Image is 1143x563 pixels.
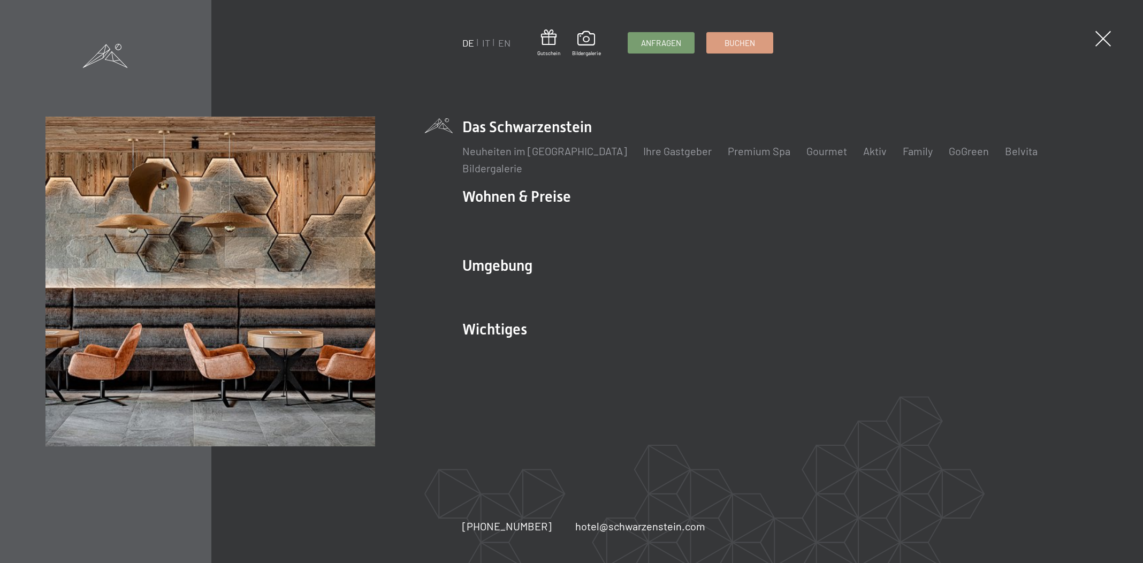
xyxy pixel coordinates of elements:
a: Ihre Gastgeber [643,144,712,157]
img: Wellnesshotels - Bar - Spieltische - Kinderunterhaltung [45,117,375,446]
a: Family [903,144,933,157]
a: DE [462,37,474,49]
span: Buchen [725,37,755,49]
a: Anfragen [628,33,694,53]
a: Gourmet [806,144,847,157]
span: Anfragen [641,37,681,49]
span: [PHONE_NUMBER] [462,520,552,532]
a: Aktiv [863,144,887,157]
a: IT [482,37,490,49]
a: GoGreen [949,144,989,157]
a: EN [498,37,510,49]
a: hotel@schwarzenstein.com [575,519,705,534]
a: Buchen [707,33,773,53]
a: Neuheiten im [GEOGRAPHIC_DATA] [462,144,627,157]
span: Gutschein [537,49,560,57]
a: Premium Spa [728,144,790,157]
a: [PHONE_NUMBER] [462,519,552,534]
a: Bildergalerie [462,162,522,174]
a: Bildergalerie [572,31,601,57]
span: Bildergalerie [572,49,601,57]
a: Belvita [1005,144,1038,157]
a: Gutschein [537,29,560,57]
